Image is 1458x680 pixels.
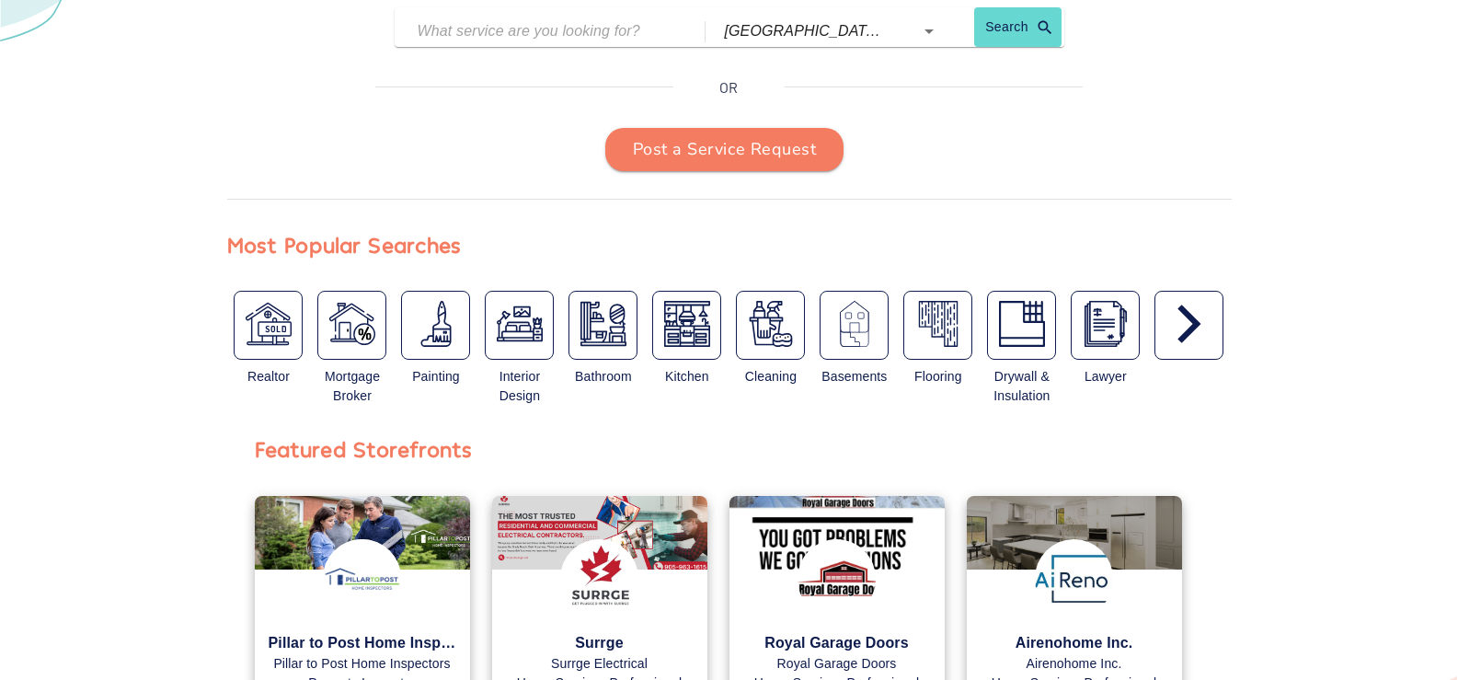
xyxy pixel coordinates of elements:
div: Mortgage Broker [317,367,386,406]
img: Real Estate Broker / Agent [246,301,292,347]
p: Surrge [506,632,694,654]
div: Basements [820,367,889,386]
button: Real Estate Broker / Agent [234,291,303,360]
div: Lawyer [1071,367,1140,386]
div: Kitchen [652,367,721,386]
div: Bathroom [568,367,637,386]
img: Interior Design Services [497,301,543,347]
div: Cleaning Services [729,291,812,413]
img: Souqh Logo [323,539,402,618]
img: Souqh Logo [798,539,877,618]
button: Kitchen Remodeling [652,291,721,360]
div: Drywall & Insulation [987,367,1056,406]
button: Open [916,18,942,44]
input: Which city? [724,17,888,45]
div: Realtor [235,367,304,386]
p: Surrge Electrical [506,654,694,674]
div: Basements [812,291,896,413]
div: Painting [401,367,470,386]
div: Interior Design [485,367,554,406]
p: Pillar to Post Home Inspectors - The Gonneau Team [269,632,456,654]
span: Post a Service Request [633,135,816,165]
div: Kitchen Remodeling [645,291,729,413]
img: Souqh Logo [1035,539,1114,618]
p: Airenohome Inc. [981,632,1168,654]
img: Basements [832,301,878,347]
div: Drywall and Insulation [980,291,1063,413]
button: Flooring [903,291,972,360]
button: Mortgage Broker / Agent [317,291,386,360]
button: Painters & Decorators [401,291,470,360]
div: Real Estate Broker / Agent [227,291,311,413]
img: Painters & Decorators [413,301,459,347]
input: What service are you looking for? [418,17,660,45]
div: Interior Design Services [477,291,561,413]
button: Post a Service Request [605,128,844,172]
button: Cleaning Services [736,291,805,360]
button: Bathroom Remodeling [568,291,637,360]
img: Kitchen Remodeling [664,301,710,347]
p: Royal Garage Doors [743,632,931,654]
div: Painters & Decorators [394,291,477,413]
button: Real Estate Lawyer [1071,291,1140,360]
img: Drywall and Insulation [999,301,1045,347]
div: Flooring [896,291,980,413]
div: Mortgage Broker / Agent [310,291,394,413]
div: Bathroom Remodeling [561,291,645,413]
button: Drywall and Insulation [987,291,1056,360]
p: Royal Garage Doors [743,654,931,674]
img: Cleaning Services [748,301,794,347]
div: Featured Storefronts [255,432,473,467]
button: Basements [820,291,889,360]
img: Bathroom Remodeling [580,301,626,347]
img: Real Estate Lawyer [1083,301,1129,347]
img: Souqh Logo [560,539,639,618]
div: Most Popular Searches [227,227,462,262]
img: Mortgage Broker / Agent [329,301,375,347]
div: Cleaning [736,367,805,386]
p: OR [719,76,738,98]
img: Flooring [915,301,961,347]
p: Airenohome Inc. [981,654,1168,674]
div: Real Estate Lawyer [1063,291,1147,413]
button: Interior Design Services [485,291,554,360]
p: Pillar to Post Home Inspectors [269,654,456,674]
div: Flooring [903,367,972,386]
